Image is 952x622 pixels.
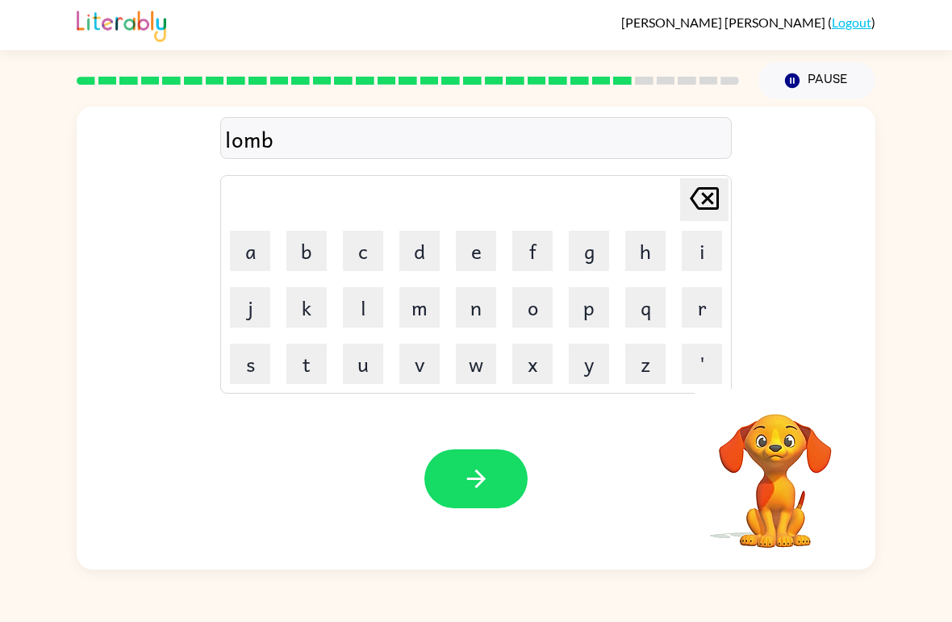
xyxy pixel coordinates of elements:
[682,231,722,271] button: i
[456,231,496,271] button: e
[286,231,327,271] button: b
[230,231,270,271] button: a
[286,344,327,384] button: t
[569,231,609,271] button: g
[399,231,440,271] button: d
[695,389,856,550] video: Your browser must support playing .mp4 files to use Literably. Please try using another browser.
[569,287,609,328] button: p
[625,231,666,271] button: h
[399,287,440,328] button: m
[682,344,722,384] button: '
[832,15,871,30] a: Logout
[512,231,553,271] button: f
[456,287,496,328] button: n
[621,15,875,30] div: ( )
[625,344,666,384] button: z
[682,287,722,328] button: r
[456,344,496,384] button: w
[286,287,327,328] button: k
[343,231,383,271] button: c
[625,287,666,328] button: q
[399,344,440,384] button: v
[512,287,553,328] button: o
[621,15,828,30] span: [PERSON_NAME] [PERSON_NAME]
[225,122,727,156] div: lomb
[758,62,875,99] button: Pause
[343,344,383,384] button: u
[77,6,166,42] img: Literably
[343,287,383,328] button: l
[569,344,609,384] button: y
[230,344,270,384] button: s
[512,344,553,384] button: x
[230,287,270,328] button: j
